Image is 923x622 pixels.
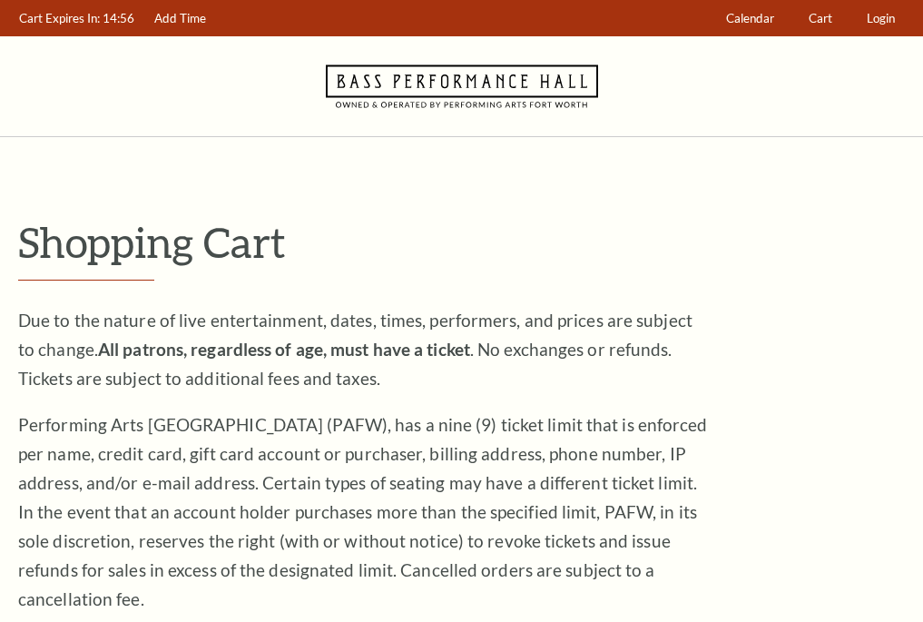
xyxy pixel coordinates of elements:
[718,1,783,36] a: Calendar
[146,1,215,36] a: Add Time
[18,410,708,614] p: Performing Arts [GEOGRAPHIC_DATA] (PAFW), has a nine (9) ticket limit that is enforced per name, ...
[859,1,904,36] a: Login
[800,1,841,36] a: Cart
[809,11,832,25] span: Cart
[726,11,774,25] span: Calendar
[18,219,905,265] p: Shopping Cart
[19,11,100,25] span: Cart Expires In:
[18,310,692,389] span: Due to the nature of live entertainment, dates, times, performers, and prices are subject to chan...
[103,11,134,25] span: 14:56
[98,339,470,360] strong: All patrons, regardless of age, must have a ticket
[867,11,895,25] span: Login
